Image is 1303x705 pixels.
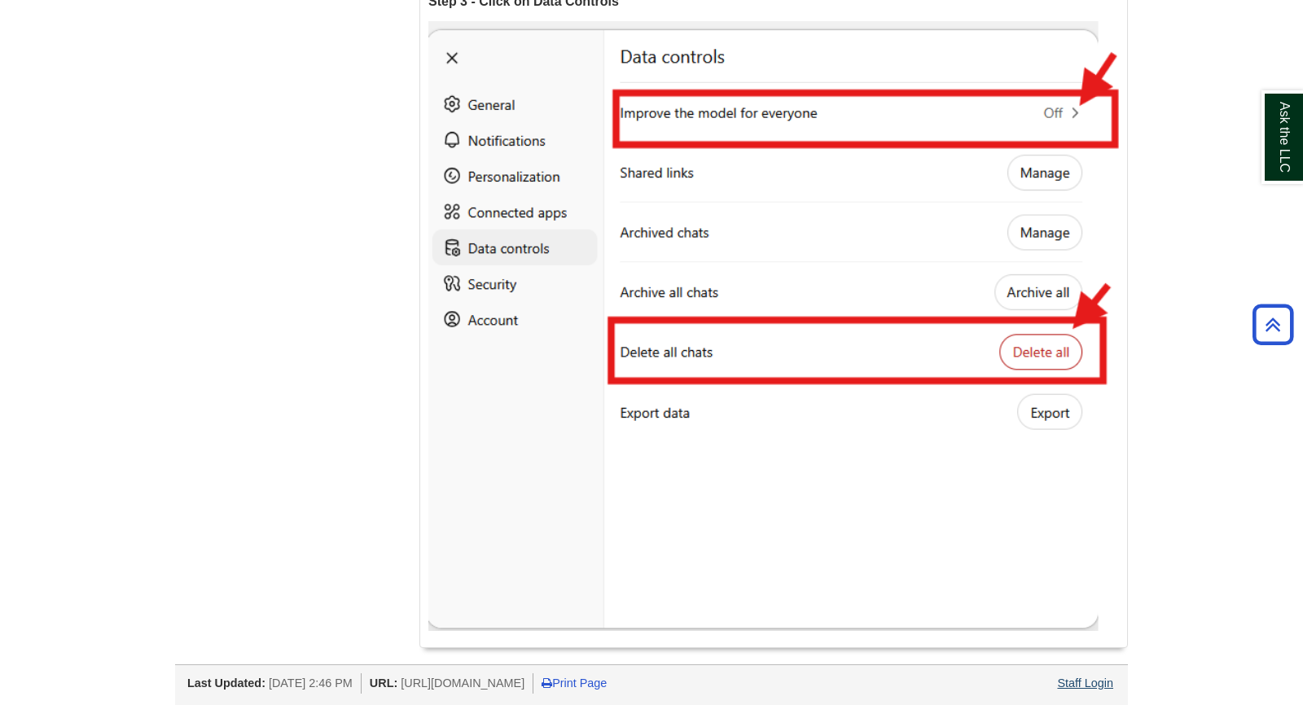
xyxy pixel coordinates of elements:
span: [DATE] 2:46 PM [269,677,353,690]
span: URL: [370,677,397,690]
a: Print Page [542,677,607,690]
a: Back to Top [1247,313,1299,335]
span: Last Updated: [187,677,265,690]
i: Print Page [542,677,552,689]
span: [URL][DOMAIN_NAME] [401,677,524,690]
a: Staff Login [1057,677,1113,690]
